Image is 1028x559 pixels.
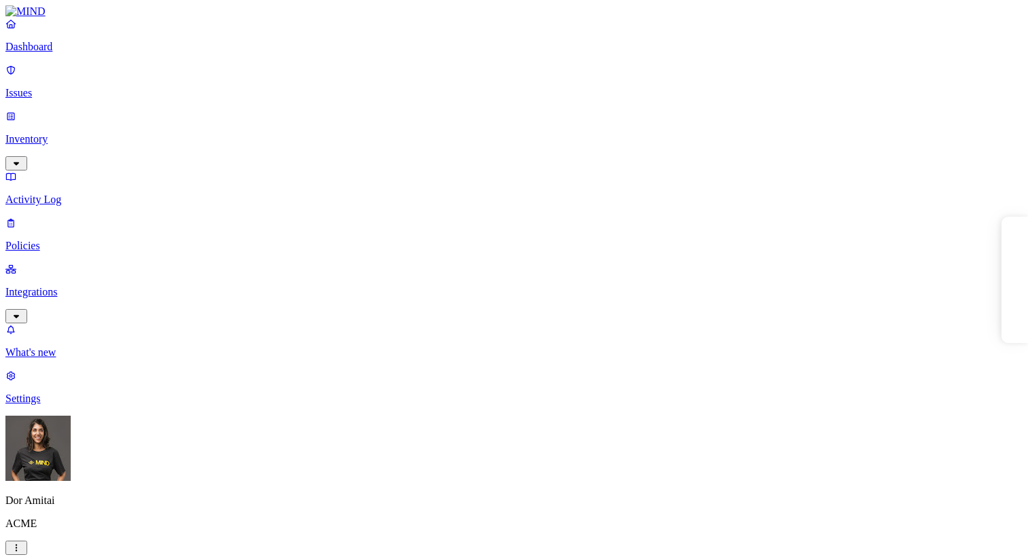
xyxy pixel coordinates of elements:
p: ACME [5,518,1023,530]
p: Inventory [5,133,1023,145]
a: Inventory [5,110,1023,168]
a: Policies [5,217,1023,252]
p: Dashboard [5,41,1023,53]
a: Dashboard [5,18,1023,53]
p: Integrations [5,286,1023,298]
p: What's new [5,346,1023,359]
p: Dor Amitai [5,494,1023,507]
a: What's new [5,323,1023,359]
img: MIND [5,5,46,18]
p: Issues [5,87,1023,99]
p: Policies [5,240,1023,252]
p: Settings [5,393,1023,405]
a: MIND [5,5,1023,18]
a: Integrations [5,263,1023,321]
a: Activity Log [5,170,1023,206]
a: Settings [5,369,1023,405]
a: Issues [5,64,1023,99]
p: Activity Log [5,194,1023,206]
img: Dor Amitai [5,416,71,481]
